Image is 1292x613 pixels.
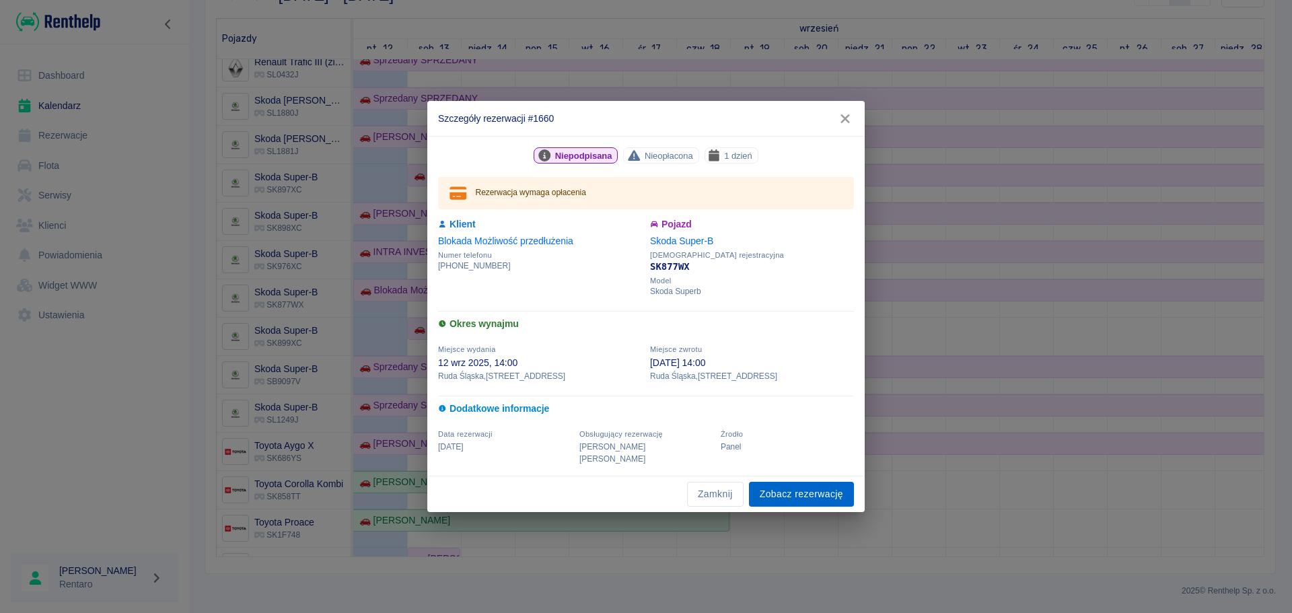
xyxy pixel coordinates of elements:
[650,370,854,382] p: Ruda Śląska , [STREET_ADDRESS]
[721,430,743,438] span: Żrodło
[650,277,854,285] span: Model
[650,285,854,297] p: Skoda Superb
[438,251,642,260] span: Numer telefonu
[438,441,571,453] p: [DATE]
[719,149,758,163] span: 1 dzień
[579,441,713,465] p: [PERSON_NAME] [PERSON_NAME]
[438,317,854,331] h6: Okres wynajmu
[749,482,854,507] a: Zobacz rezerwację
[550,149,618,163] span: Niepodpisana
[639,149,698,163] span: Nieopłacona
[438,370,642,382] p: Ruda Śląska , [STREET_ADDRESS]
[438,217,642,231] h6: Klient
[650,356,854,370] p: [DATE] 14:00
[650,251,854,260] span: [DEMOGRAPHIC_DATA] rejestracyjna
[579,430,663,438] span: Obsługujący rezerwację
[438,402,854,416] h6: Dodatkowe informacje
[687,482,744,507] button: Zamknij
[650,260,854,274] p: SK877WX
[427,101,865,136] h2: Szczegóły rezerwacji #1660
[438,356,642,370] p: 12 wrz 2025, 14:00
[650,345,702,353] span: Miejsce zwrotu
[721,441,854,453] p: Panel
[438,236,573,246] a: Blokada Możliwość przedłużenia
[650,236,713,246] a: Skoda Super-B
[650,217,854,231] h6: Pojazd
[438,345,496,353] span: Miejsce wydania
[438,260,642,272] p: [PHONE_NUMBER]
[476,181,586,205] div: Rezerwacja wymaga opłacenia
[438,430,493,438] span: Data rezerwacji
